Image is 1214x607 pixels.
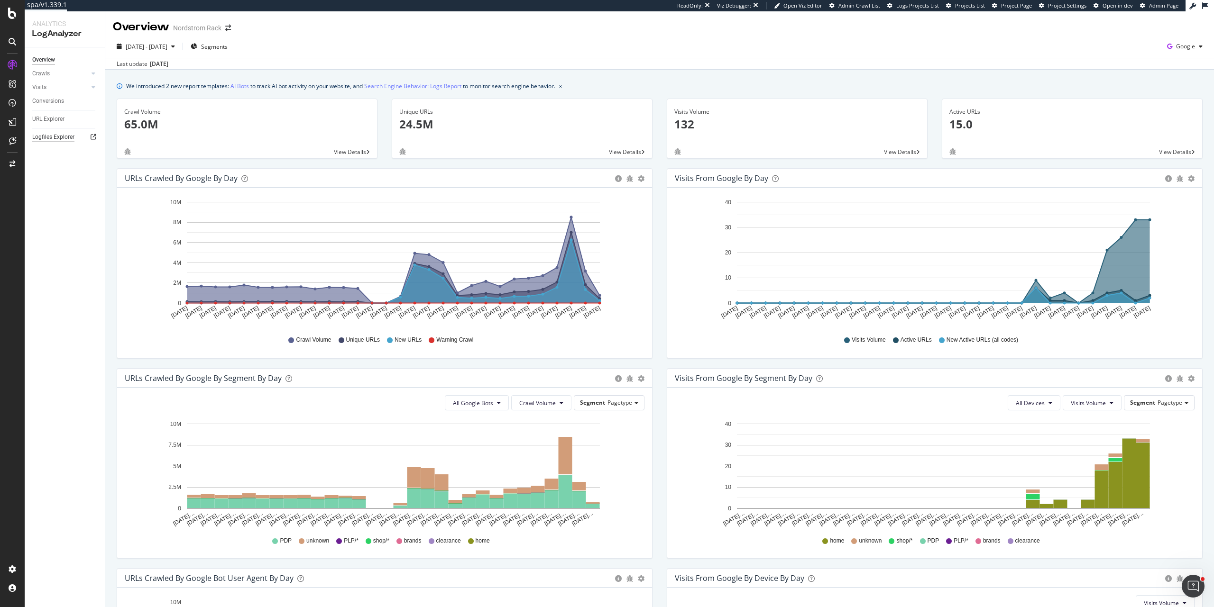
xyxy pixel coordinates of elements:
[540,305,559,319] text: [DATE]
[725,199,732,206] text: 40
[227,305,246,319] text: [DATE]
[933,305,952,319] text: [DATE]
[1094,2,1133,9] a: Open in dev
[626,175,633,182] div: bug
[168,484,181,490] text: 2.5M
[1177,575,1183,582] div: bug
[32,96,64,106] div: Conversions
[426,305,445,319] text: [DATE]
[173,463,181,470] text: 5M
[1165,375,1172,382] div: circle-info
[887,2,939,9] a: Logs Projects List
[373,537,389,545] span: shop/*
[949,108,1195,116] div: Active URLs
[638,175,644,182] div: gear
[519,399,556,407] span: Crawl Volume
[928,537,939,545] span: PDP
[607,399,632,407] span: Pagetype
[615,175,622,182] div: circle-info
[1090,305,1109,319] text: [DATE]
[1001,2,1032,9] span: Project Page
[675,195,1191,327] div: A chart.
[187,39,231,54] button: Segments
[947,336,1018,344] span: New Active URLs (all codes)
[32,96,98,106] a: Conversions
[483,305,502,319] text: [DATE]
[720,305,739,319] text: [DATE]
[1039,2,1086,9] a: Project Settings
[178,505,181,512] text: 0
[1103,2,1133,9] span: Open in dev
[848,305,867,319] text: [DATE]
[280,537,292,545] span: PDP
[626,375,633,382] div: bug
[32,114,98,124] a: URL Explorer
[453,399,493,407] span: All Google Bots
[412,305,431,319] text: [DATE]
[476,537,490,545] span: home
[774,2,822,9] a: Open Viz Editor
[1061,305,1080,319] text: [DATE]
[168,442,181,448] text: 7.5M
[955,2,985,9] span: Projects List
[728,505,731,512] text: 0
[946,2,985,9] a: Projects List
[1033,305,1052,319] text: [DATE]
[901,336,932,344] span: Active URLs
[124,108,370,116] div: Crawl Volume
[454,305,473,319] text: [DATE]
[896,537,912,545] span: shop/*
[896,2,939,9] span: Logs Projects List
[255,305,274,319] text: [DATE]
[891,305,910,319] text: [DATE]
[340,305,359,319] text: [DATE]
[728,300,731,307] text: 0
[674,148,681,155] div: bug
[725,484,732,490] text: 10
[830,537,844,545] span: home
[615,375,622,382] div: circle-info
[173,260,181,266] text: 4M
[859,537,882,545] span: unknown
[717,2,751,9] div: Viz Debugger:
[383,305,402,319] text: [DATE]
[346,336,380,344] span: Unique URLs
[32,69,50,79] div: Crawls
[582,305,601,319] text: [DATE]
[675,418,1191,528] div: A chart.
[355,305,374,319] text: [DATE]
[725,249,732,256] text: 20
[125,373,282,383] div: URLs Crawled by Google By Segment By Day
[173,219,181,226] text: 8M
[949,116,1195,132] p: 15.0
[819,305,838,319] text: [DATE]
[1158,399,1182,407] span: Pagetype
[990,305,1009,319] text: [DATE]
[32,82,89,92] a: Visits
[173,239,181,246] text: 6M
[949,148,956,155] div: bug
[124,148,131,155] div: bug
[838,2,880,9] span: Admin Crawl List
[440,305,459,319] text: [DATE]
[173,23,221,33] div: Nordstrom Rack
[568,305,587,319] text: [DATE]
[113,19,169,35] div: Overview
[748,305,767,319] text: [DATE]
[32,28,97,39] div: LogAnalyzer
[1165,175,1172,182] div: circle-info
[862,305,881,319] text: [DATE]
[1132,305,1151,319] text: [DATE]
[117,60,168,68] div: Last update
[497,305,516,319] text: [DATE]
[525,305,544,319] text: [DATE]
[1063,395,1122,410] button: Visits Volume
[32,19,97,28] div: Analytics
[783,2,822,9] span: Open Viz Editor
[983,537,1001,545] span: brands
[1076,305,1094,319] text: [DATE]
[32,55,98,65] a: Overview
[791,305,810,319] text: [DATE]
[554,305,573,319] text: [DATE]
[675,373,812,383] div: Visits from Google By Segment By Day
